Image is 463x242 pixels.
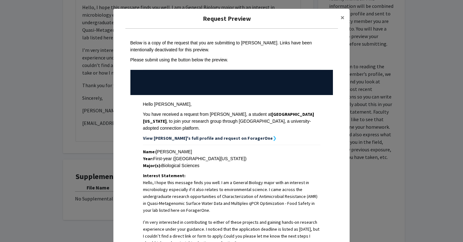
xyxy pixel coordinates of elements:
[143,135,273,141] strong: View [PERSON_NAME]'s full profile and request on ForagerOne
[143,156,153,161] strong: Year:
[5,214,27,237] iframe: Chat
[273,135,277,141] strong: ❯
[130,56,333,63] div: Please submit using the button below the preview.
[118,14,335,23] h5: Request Preview
[143,173,186,178] strong: Interest Statement:
[143,163,162,168] strong: Major(s):
[143,111,320,132] div: You have received a request from [PERSON_NAME], a student at , to join your research group throug...
[340,13,345,22] span: ×
[143,179,320,214] p: Hello, I hope this message finds you well. I am a General Biology major with an interest in micro...
[143,162,320,169] div: Biological Sciences
[335,9,350,26] button: Close
[143,148,320,155] div: [PERSON_NAME]
[143,101,320,108] div: Hello [PERSON_NAME],
[143,149,156,155] strong: Name:
[130,39,333,53] div: Below is a copy of the request that you are submitting to [PERSON_NAME]. Links have been intentio...
[143,155,320,162] div: First-year ([GEOGRAPHIC_DATA][US_STATE])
